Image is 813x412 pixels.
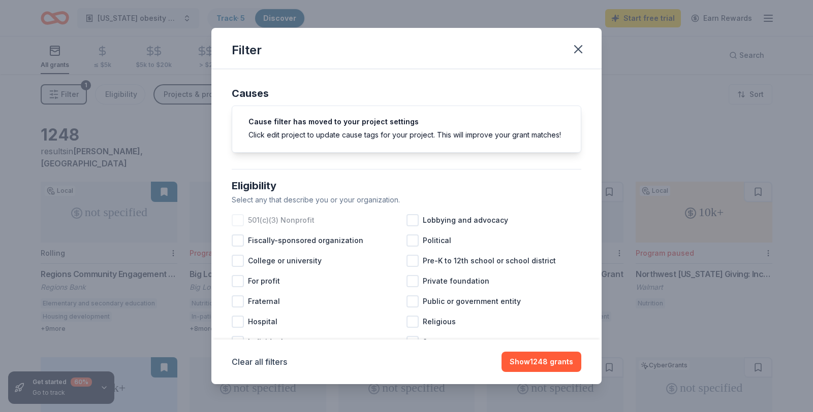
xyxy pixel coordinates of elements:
[248,214,315,226] span: 501(c)(3) Nonprofit
[248,275,280,287] span: For profit
[423,255,556,267] span: Pre-K to 12th school or school district
[248,129,565,140] div: Click edit project to update cause tags for your project. This will improve your grant matches!
[248,295,280,307] span: Fraternal
[248,234,363,247] span: Fiscally-sponsored organization
[248,118,565,125] h5: Cause filter has moved to your project settings
[232,178,581,194] div: Eligibility
[423,275,489,287] span: Private foundation
[423,336,470,348] span: Sports teams
[423,234,451,247] span: Political
[232,42,262,58] div: Filter
[248,336,287,348] span: Individuals
[232,85,581,101] div: Causes
[232,194,581,206] div: Select any that describe you or your organization.
[248,316,277,328] span: Hospital
[423,295,521,307] span: Public or government entity
[248,255,322,267] span: College or university
[232,356,287,368] button: Clear all filters
[423,214,508,226] span: Lobbying and advocacy
[423,316,456,328] span: Religious
[502,352,581,372] button: Show1248 grants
